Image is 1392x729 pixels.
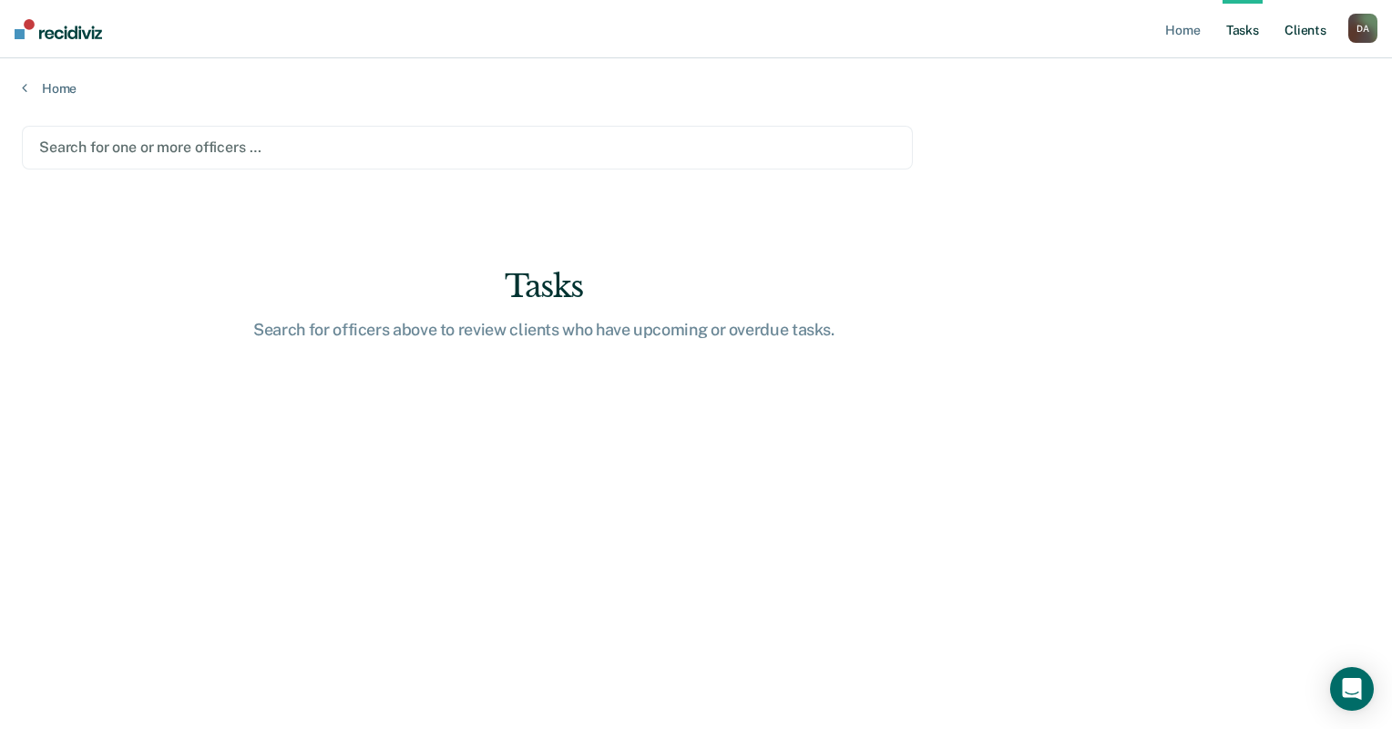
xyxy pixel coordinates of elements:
a: Home [22,80,1370,97]
button: DA [1348,14,1377,43]
div: Tasks [252,268,835,305]
img: Recidiviz [15,19,102,39]
div: Search for officers above to review clients who have upcoming or overdue tasks. [252,320,835,340]
div: D A [1348,14,1377,43]
div: Open Intercom Messenger [1330,667,1374,711]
